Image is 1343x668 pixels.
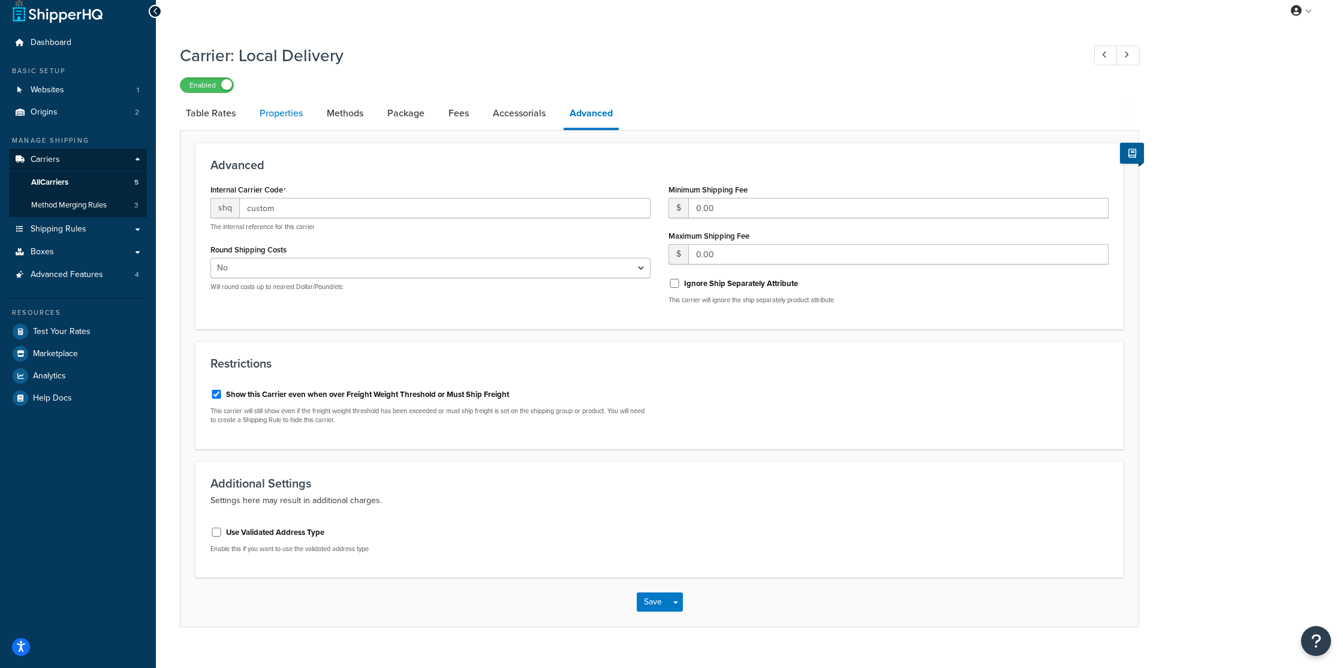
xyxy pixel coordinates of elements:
h3: Advanced [210,158,1109,171]
a: Previous Record [1094,46,1118,65]
a: AllCarriers5 [9,171,147,194]
a: Boxes [9,241,147,263]
label: Use Validated Address Type [226,527,324,538]
li: Advanced Features [9,264,147,286]
a: Package [381,99,430,128]
button: Open Resource Center [1301,626,1331,656]
a: Marketplace [9,343,147,365]
span: Carriers [31,155,60,165]
label: Internal Carrier Code [210,185,286,195]
li: Carriers [9,149,147,217]
span: Websites [31,85,64,95]
label: Enabled [180,78,233,92]
h3: Restrictions [210,357,1109,370]
span: Origins [31,107,58,118]
span: All Carriers [31,177,68,188]
a: Method Merging Rules3 [9,194,147,216]
span: Analytics [33,371,66,381]
a: Fees [442,99,475,128]
span: Boxes [31,247,54,257]
div: Basic Setup [9,66,147,76]
a: Advanced Features4 [9,264,147,286]
div: Resources [9,308,147,318]
label: Minimum Shipping Fee [669,185,748,194]
a: Help Docs [9,387,147,409]
p: This carrier will still show even if the freight weight threshold has been exceeded or must ship ... [210,407,651,425]
p: The internal reference for this carrier [210,222,651,231]
button: Save [637,592,669,612]
p: Settings here may result in additional charges. [210,494,1109,508]
span: 5 [134,177,138,188]
a: Analytics [9,365,147,387]
a: Websites1 [9,79,147,101]
h3: Additional Settings [210,477,1109,490]
span: 2 [135,107,139,118]
span: Shipping Rules [31,224,86,234]
h1: Carrier: Local Delivery [180,44,1072,67]
span: Test Your Rates [33,327,91,337]
p: This carrier will ignore the ship separately product attribute [669,296,1109,305]
span: $ [669,198,688,218]
span: 1 [137,85,139,95]
label: Ignore Ship Separately Attribute [684,278,798,289]
span: Method Merging Rules [31,200,107,210]
label: Round Shipping Costs [210,245,287,254]
a: Dashboard [9,32,147,54]
span: 3 [134,200,138,210]
p: Enable this if you want to use the validated address type [210,544,651,553]
div: Manage Shipping [9,136,147,146]
a: Accessorials [487,99,552,128]
a: Properties [254,99,309,128]
a: Table Rates [180,99,242,128]
a: Carriers [9,149,147,171]
a: Origins2 [9,101,147,124]
li: Method Merging Rules [9,194,147,216]
label: Maximum Shipping Fee [669,231,749,240]
label: Show this Carrier even when over Freight Weight Threshold or Must Ship Freight [226,389,509,400]
span: Advanced Features [31,270,103,280]
li: Origins [9,101,147,124]
span: $ [669,244,688,264]
button: Show Help Docs [1120,143,1144,164]
span: shq [210,198,239,218]
a: Advanced [564,99,619,130]
span: 4 [135,270,139,280]
a: Shipping Rules [9,218,147,240]
span: Marketplace [33,349,78,359]
p: Will round costs up to nearest Dollar/Pound/etc [210,282,651,291]
a: Next Record [1116,46,1140,65]
span: Dashboard [31,38,71,48]
a: Test Your Rates [9,321,147,342]
a: Methods [321,99,369,128]
span: Help Docs [33,393,72,404]
li: Websites [9,79,147,101]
